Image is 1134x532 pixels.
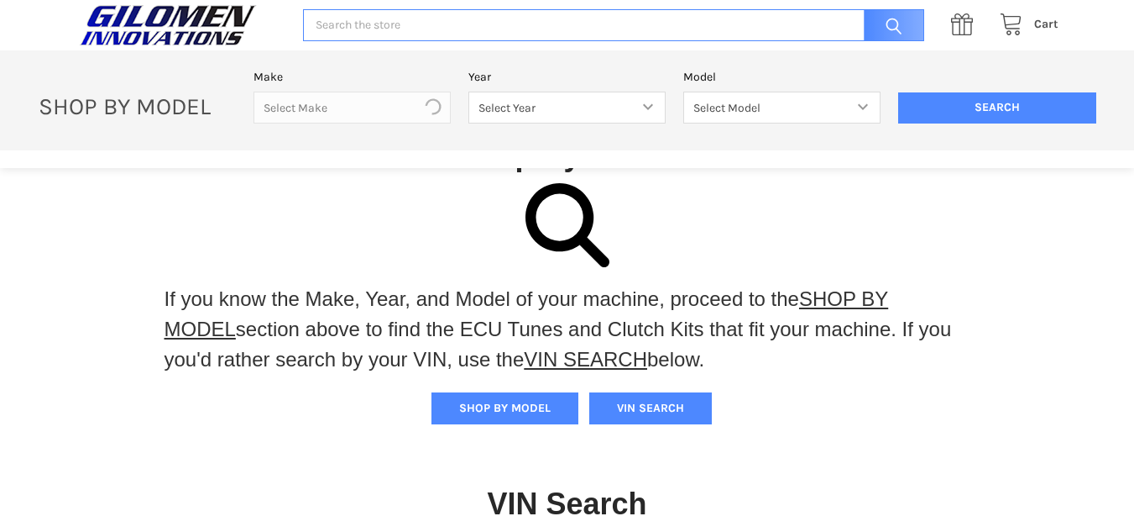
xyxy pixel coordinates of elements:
input: Search [898,92,1095,124]
label: Model [683,68,881,86]
p: If you know the Make, Year, and Model of your machine, proceed to the section above to find the E... [165,284,970,375]
input: Search [855,9,924,42]
input: Search the store [303,9,923,42]
button: SHOP BY MODEL [431,392,578,424]
a: Cart [990,14,1058,35]
button: VIN SEARCH [589,392,712,424]
label: Make [253,68,451,86]
a: VIN SEARCH [524,348,647,371]
a: SHOP BY MODEL [165,287,889,340]
label: Year [468,68,666,86]
a: GILOMEN INNOVATIONS [76,4,285,46]
h1: VIN Search [487,485,646,523]
img: GILOMEN INNOVATIONS [76,4,260,46]
p: SHOP BY MODEL [29,92,244,121]
span: Cart [1034,17,1058,31]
